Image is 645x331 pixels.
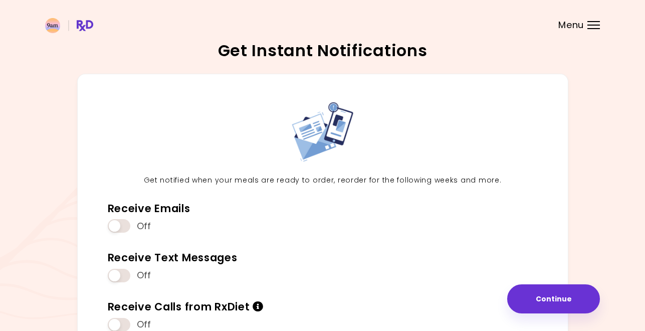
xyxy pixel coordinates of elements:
div: Receive Emails [108,202,190,215]
h2: Get Instant Notifications [45,43,600,59]
span: Off [137,270,151,281]
span: Off [137,221,151,232]
button: Continue [507,284,600,313]
img: RxDiet [45,18,93,33]
p: Get notified when your meals are ready to order, reorder for the following weeks and more. [100,175,545,187]
div: Receive Calls from RxDiet [108,300,264,313]
span: Menu [558,21,584,30]
i: Info [253,301,264,312]
span: Off [137,319,151,330]
div: Receive Text Messages [108,251,238,264]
